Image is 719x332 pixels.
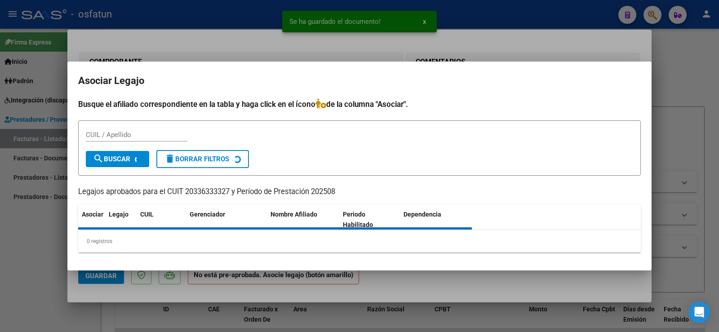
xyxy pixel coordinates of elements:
h4: Busque el afiliado correspondiente en la tabla y haga click en el ícono de la columna "Asociar". [78,98,641,110]
span: Periodo Habilitado [343,211,373,228]
mat-icon: search [93,153,104,164]
datatable-header-cell: Dependencia [400,205,472,235]
p: Legajos aprobados para el CUIT 20336333327 y Período de Prestación 202508 [78,186,641,198]
datatable-header-cell: Periodo Habilitado [339,205,400,235]
span: Buscar [93,155,130,163]
span: Borrar Filtros [164,155,229,163]
button: Borrar Filtros [156,150,249,168]
h2: Asociar Legajo [78,72,641,89]
div: 0 registros [78,230,641,252]
span: Gerenciador [190,211,225,218]
datatable-header-cell: Legajo [105,205,137,235]
datatable-header-cell: Asociar [78,205,105,235]
span: Nombre Afiliado [271,211,317,218]
span: Dependencia [404,211,441,218]
span: CUIL [140,211,154,218]
button: Buscar [86,151,149,167]
span: Asociar [82,211,103,218]
span: Legajo [109,211,129,218]
datatable-header-cell: Gerenciador [186,205,267,235]
datatable-header-cell: Nombre Afiliado [267,205,339,235]
datatable-header-cell: CUIL [137,205,186,235]
mat-icon: delete [164,153,175,164]
div: Open Intercom Messenger [688,301,710,323]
